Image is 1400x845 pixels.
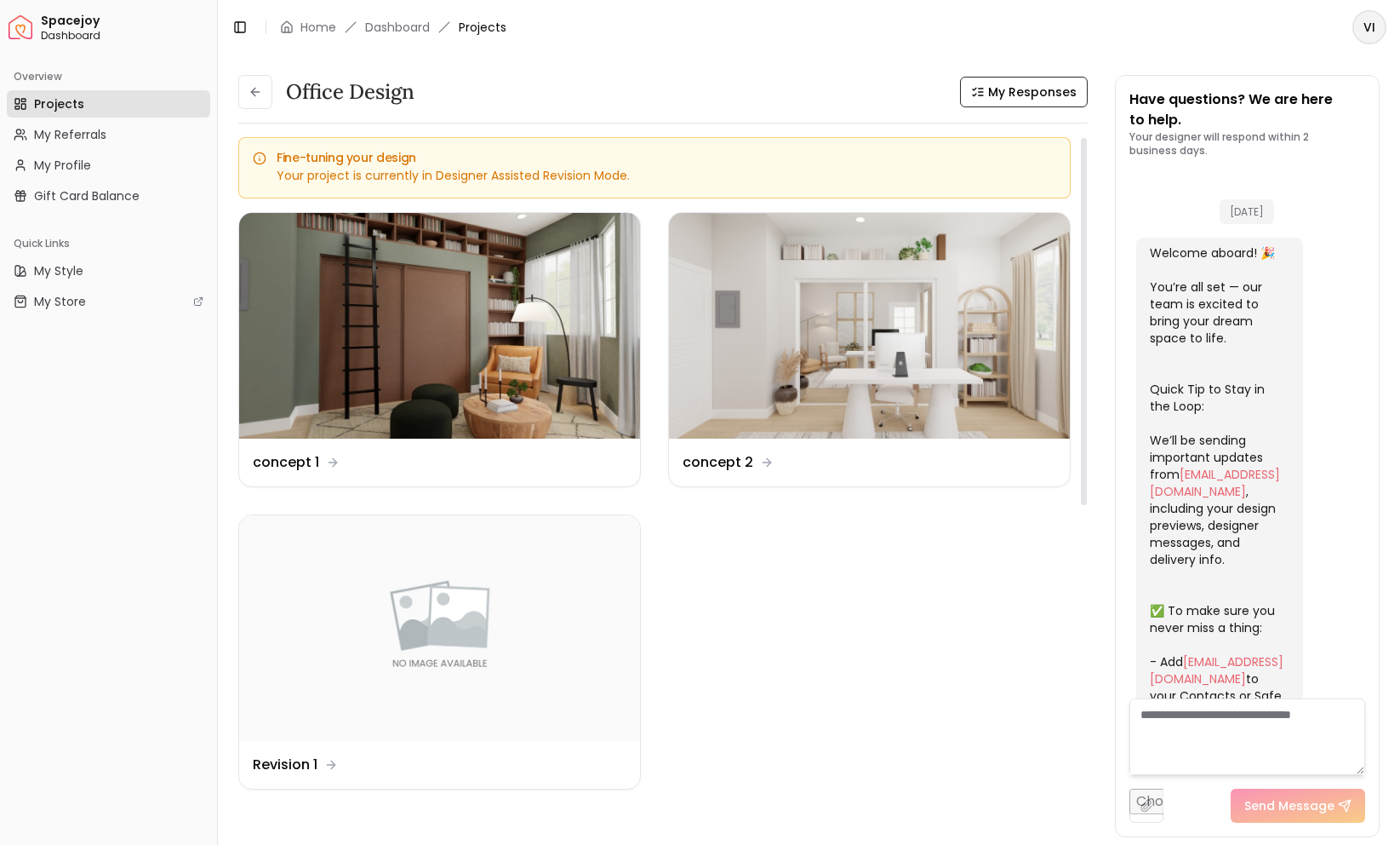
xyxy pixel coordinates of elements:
img: concept 2 [669,213,1070,439]
a: Gift Card Balance [7,182,210,210]
div: Your project is currently in Designer Assisted Revision Mode. [253,167,1056,184]
dd: Revision 1 [253,755,317,775]
img: concept 1 [239,213,640,439]
dd: concept 2 [683,452,753,473]
p: Have questions? We are here to help. [1129,89,1365,130]
a: My Profile [7,152,210,179]
span: Spacejoy [41,14,210,29]
img: Spacejoy Logo [9,15,32,39]
a: Spacejoy [9,15,32,39]
h5: Fine-tuning your design [253,152,1056,164]
a: concept 1concept 1 [238,212,641,487]
h3: Office design [286,78,414,106]
span: My Referrals [34,126,106,143]
a: concept 2concept 2 [668,212,1071,487]
a: [EMAIL_ADDRESS][DOMAIN_NAME] [1150,466,1280,500]
a: [EMAIL_ADDRESS][DOMAIN_NAME] [1150,653,1283,687]
span: [DATE] [1220,199,1274,224]
div: Quick Links [7,230,210,257]
div: Overview [7,63,210,90]
span: My Store [34,293,86,310]
span: Dashboard [41,29,210,43]
a: Dashboard [365,19,430,36]
button: VI [1352,10,1386,44]
a: Home [300,19,336,36]
a: My Style [7,257,210,285]
span: Gift Card Balance [34,187,140,204]
span: Projects [459,19,506,36]
nav: breadcrumb [280,19,506,36]
span: VI [1354,12,1385,43]
a: My Store [7,288,210,315]
button: My Responses [960,77,1088,107]
span: My Responses [988,83,1077,101]
span: My Profile [34,157,91,174]
span: My Style [34,262,83,279]
a: Projects [7,90,210,118]
p: Your designer will respond within 2 business days. [1129,130,1365,158]
dd: concept 1 [253,452,319,473]
img: Revision 1 [239,515,640,741]
a: My Referrals [7,121,210,148]
span: Projects [34,95,84,112]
